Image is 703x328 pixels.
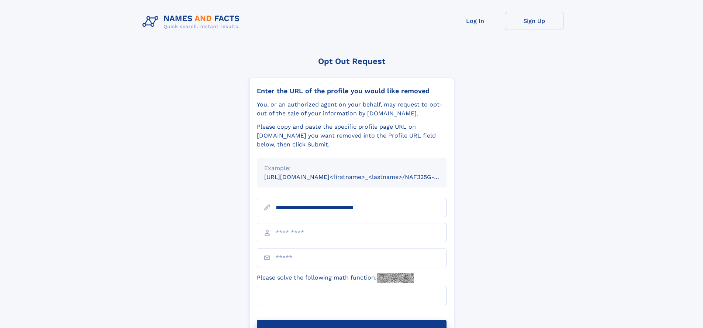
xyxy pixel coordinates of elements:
div: Enter the URL of the profile you would like removed [257,87,447,95]
div: Please copy and paste the specific profile page URL on [DOMAIN_NAME] you want removed into the Pr... [257,122,447,149]
div: Example: [264,164,439,173]
a: Log In [446,12,505,30]
div: Opt Out Request [249,57,454,66]
a: Sign Up [505,12,564,30]
div: You, or an authorized agent on your behalf, may request to opt-out of the sale of your informatio... [257,100,447,118]
img: Logo Names and Facts [139,12,246,32]
label: Please solve the following math function: [257,273,414,283]
small: [URL][DOMAIN_NAME]<firstname>_<lastname>/NAF325G-xxxxxxxx [264,173,461,180]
